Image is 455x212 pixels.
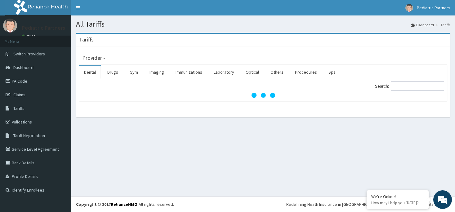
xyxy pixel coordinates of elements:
input: Search: [391,81,444,91]
h1: All Tariffs [76,20,450,28]
li: Tariffs [435,22,450,28]
a: Optical [241,66,264,79]
footer: All rights reserved. [71,196,455,212]
div: We're Online! [371,194,424,199]
a: Drugs [102,66,123,79]
span: Tariff Negotiation [13,133,45,138]
h3: Tariffs [79,37,94,42]
a: Others [265,66,288,79]
a: RelianceHMO [111,201,137,207]
p: How may I help you today? [371,200,424,206]
div: Redefining Heath Insurance in [GEOGRAPHIC_DATA] using Telemedicine and Data Science! [286,201,450,207]
a: Laboratory [209,66,239,79]
a: Procedures [290,66,322,79]
span: Pediatric Partners [417,5,450,11]
h3: Provider - [82,55,105,61]
svg: audio-loading [251,83,276,108]
img: User Image [405,4,413,12]
a: Imaging [145,66,169,79]
a: Online [22,34,37,38]
p: Pediatric Partners [22,25,65,31]
a: Gym [125,66,143,79]
a: Immunizations [171,66,207,79]
span: Switch Providers [13,51,45,57]
strong: Copyright © 2017 . [76,201,139,207]
a: Dashboard [411,22,434,28]
label: Search: [375,81,444,91]
span: Claims [13,92,25,97]
img: User Image [3,19,17,32]
span: Tariffs [13,106,25,111]
a: Dental [79,66,101,79]
a: Spa [323,66,341,79]
span: Dashboard [13,65,33,70]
